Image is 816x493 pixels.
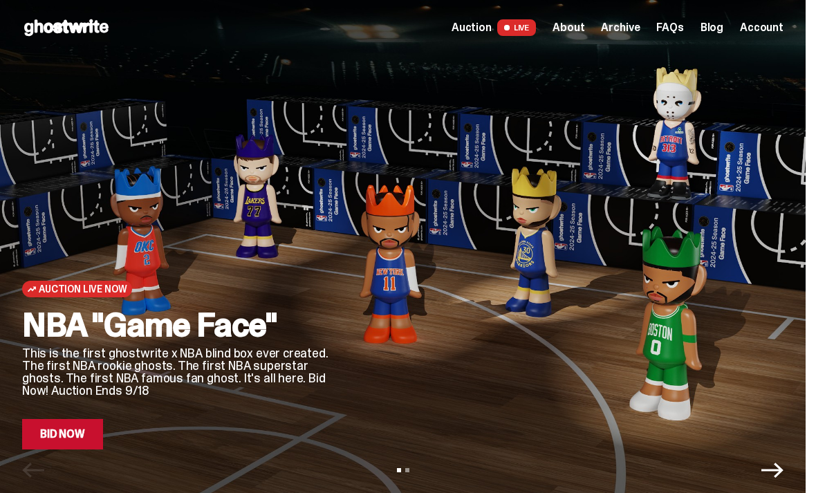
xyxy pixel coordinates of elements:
a: Bid Now [22,419,103,449]
button: Next [761,459,783,481]
button: View slide 1 [397,468,401,472]
span: LIVE [497,19,537,36]
a: Account [740,22,783,33]
button: View slide 2 [405,468,409,472]
p: This is the first ghostwrite x NBA blind box ever created. The first NBA rookie ghosts. The first... [22,347,330,397]
a: Archive [601,22,640,33]
a: About [553,22,584,33]
span: Auction [452,22,492,33]
a: Auction LIVE [452,19,536,36]
a: Blog [701,22,723,33]
span: Auction Live Now [39,283,127,295]
h2: NBA "Game Face" [22,308,330,342]
a: FAQs [656,22,683,33]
